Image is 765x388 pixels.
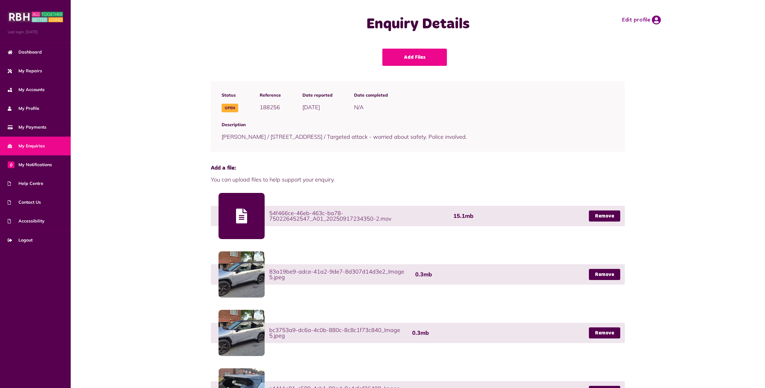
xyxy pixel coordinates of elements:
span: Logout [8,237,33,243]
span: 188256 [260,104,280,111]
span: Last login: [DATE] [8,29,63,35]
span: Open [222,104,238,112]
span: My Notifications [8,162,52,168]
span: [DATE] [302,104,320,111]
span: Date reported [302,92,333,98]
span: [PERSON_NAME] / [STREET_ADDRESS] / Targeted attack - worried about safety. Police involved. [222,133,467,140]
span: bc3753a9-dc6a-4c0b-880c-8c8c1f73c840_Image 5.jpeg [269,327,406,338]
span: 83a19be9-adce-41a2-9de7-8d307d14d3e2_Image 5.jpeg [269,269,409,280]
span: 0.3mb [412,330,429,336]
span: Add a file: [211,164,625,172]
span: 15.1mb [453,213,473,219]
span: Reference [260,92,281,98]
span: Dashboard [8,49,42,55]
h1: Enquiry Details [295,15,541,33]
span: 0 [8,161,14,168]
a: Remove [589,210,620,222]
a: Remove [589,327,620,338]
span: 54f466ce-46eb-463c-ba78-750226452547_A01_20250917234350-2.mov [269,210,447,222]
span: Contact Us [8,199,41,206]
span: Description [222,122,614,128]
span: 0.3mb [415,272,432,277]
span: My Profile [8,105,39,112]
img: MyRBH [8,11,63,23]
span: My Payments [8,124,46,130]
span: Help Centre [8,180,43,187]
span: Accessibility [8,218,45,224]
span: Status [222,92,238,98]
span: N/A [354,104,364,111]
span: You can upload files to help support your enquiry. [211,175,625,184]
span: My Accounts [8,86,45,93]
span: My Repairs [8,68,42,74]
a: Remove [589,269,620,280]
span: My Enquiries [8,143,45,149]
a: Add Files [382,49,447,66]
a: Edit profile [622,15,661,25]
span: Date completed [354,92,388,98]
